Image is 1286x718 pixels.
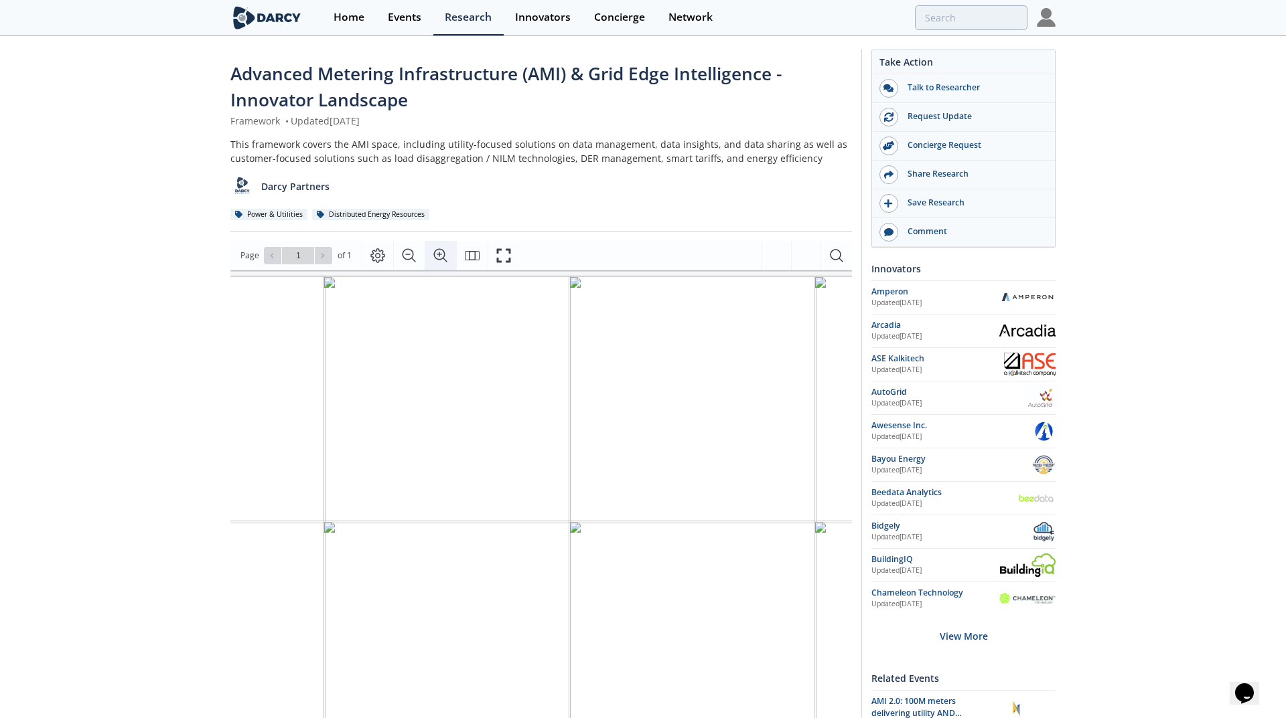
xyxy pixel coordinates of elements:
[871,453,1032,465] div: Bayou Energy
[871,286,1056,309] a: Amperon Updated[DATE] Amperon
[871,319,1056,343] a: Arcadia Updated[DATE] Arcadia
[871,286,999,298] div: Amperon
[871,587,999,599] div: Chameleon Technology
[871,520,1032,532] div: Bidgely
[871,420,1032,432] div: Awesense Inc.
[1032,520,1056,543] img: Bidgely
[871,420,1056,443] a: Awesense Inc. Updated[DATE] Awesense Inc.
[872,55,1055,74] div: Take Action
[1024,386,1056,410] img: AutoGrid
[871,553,1000,565] div: BuildingIQ
[1000,553,1056,577] img: BuildingIQ
[1032,420,1056,443] img: Awesense Inc.
[871,465,1032,476] div: Updated [DATE]
[1037,8,1056,27] img: Profile
[871,565,1000,576] div: Updated [DATE]
[334,12,364,23] div: Home
[871,398,1024,409] div: Updated [DATE]
[312,209,429,221] div: Distributed Energy Resources
[871,615,1056,657] div: View More
[871,587,1056,610] a: Chameleon Technology Updated[DATE] Chameleon Technology
[999,592,1056,604] img: Chameleon Technology
[871,319,999,331] div: Arcadia
[261,179,330,193] p: Darcy Partners
[230,62,782,112] span: Advanced Metering Infrastructure (AMI) & Grid Edge Intelligence - Innovator Landscape
[230,209,307,221] div: Power & Utilities
[898,168,1048,180] div: Share Research
[871,353,1004,365] div: ASE Kalkitech
[871,257,1056,280] div: Innovators
[230,114,852,128] div: Framework Updated [DATE]
[594,12,645,23] div: Concierge
[871,386,1024,398] div: AutoGrid
[1004,353,1056,376] img: ASE Kalkitech
[871,486,1056,510] a: Beedata Analytics Updated[DATE] Beedata Analytics
[283,114,291,127] span: •
[871,353,1056,376] a: ASE Kalkitech Updated[DATE] ASE Kalkitech
[898,139,1048,151] div: Concierge Request
[871,520,1056,543] a: Bidgely Updated[DATE] Bidgely
[515,12,571,23] div: Innovators
[871,453,1056,476] a: Bayou Energy Updated[DATE] Bayou Energy
[871,432,1032,442] div: Updated [DATE]
[999,324,1056,337] img: Arcadia
[668,12,713,23] div: Network
[871,553,1056,577] a: BuildingIQ Updated[DATE] BuildingIQ
[898,110,1048,122] div: Request Update
[230,137,852,165] div: This framework covers the AMI space, including utility-focused solutions on data management, data...
[871,532,1032,543] div: Updated [DATE]
[871,486,1017,499] div: Beedata Analytics
[871,365,1004,375] div: Updated [DATE]
[871,499,1017,509] div: Updated [DATE]
[898,226,1048,238] div: Comment
[871,666,1056,690] div: Related Events
[1017,486,1056,510] img: Beedata Analytics
[871,599,999,610] div: Updated [DATE]
[1032,453,1056,476] img: Bayou Energy
[898,197,1048,209] div: Save Research
[445,12,492,23] div: Research
[999,291,1056,303] img: Amperon
[230,6,303,29] img: logo-wide.svg
[871,298,999,308] div: Updated [DATE]
[1230,664,1273,705] iframe: chat widget
[915,5,1027,30] input: Advanced Search
[388,12,421,23] div: Events
[871,386,1056,410] a: AutoGrid Updated[DATE] AutoGrid
[898,82,1048,94] div: Talk to Researcher
[871,331,999,342] div: Updated [DATE]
